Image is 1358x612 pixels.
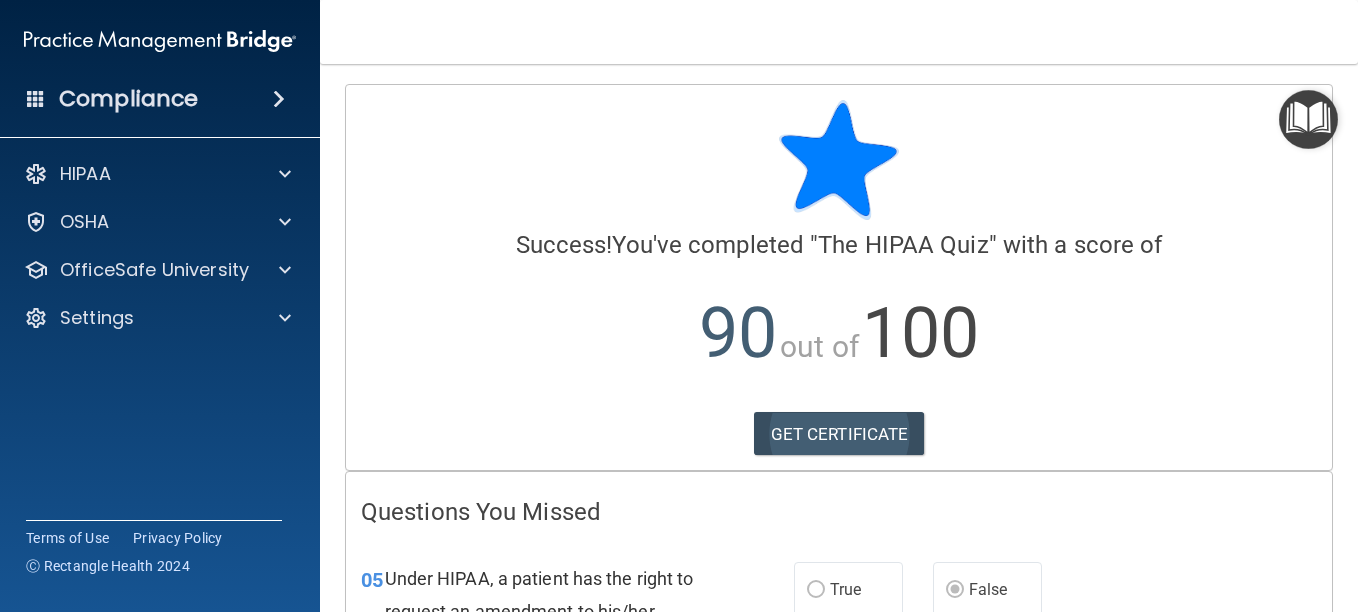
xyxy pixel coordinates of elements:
[26,556,190,576] span: Ⓒ Rectangle Health 2024
[24,21,296,61] img: PMB logo
[699,292,777,374] span: 90
[60,258,249,282] p: OfficeSafe University
[60,210,110,234] p: OSHA
[26,528,109,548] a: Terms of Use
[830,580,861,599] span: True
[361,568,383,592] span: 05
[361,232,1317,258] h4: You've completed " " with a score of
[133,528,223,548] a: Privacy Policy
[818,231,988,259] span: The HIPAA Quiz
[24,210,291,234] a: OSHA
[24,306,291,330] a: Settings
[59,85,198,113] h4: Compliance
[516,231,613,259] span: Success!
[361,499,1317,525] h4: Questions You Missed
[946,583,964,598] input: False
[969,580,1008,599] span: False
[1279,90,1338,149] button: Open Resource Center
[807,583,825,598] input: True
[1012,470,1334,550] iframe: Drift Widget Chat Controller
[780,329,859,364] span: out of
[24,258,291,282] a: OfficeSafe University
[779,100,899,220] img: blue-star-rounded.9d042014.png
[754,412,925,456] a: GET CERTIFICATE
[862,292,979,374] span: 100
[60,306,134,330] p: Settings
[24,162,291,186] a: HIPAA
[60,162,111,186] p: HIPAA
